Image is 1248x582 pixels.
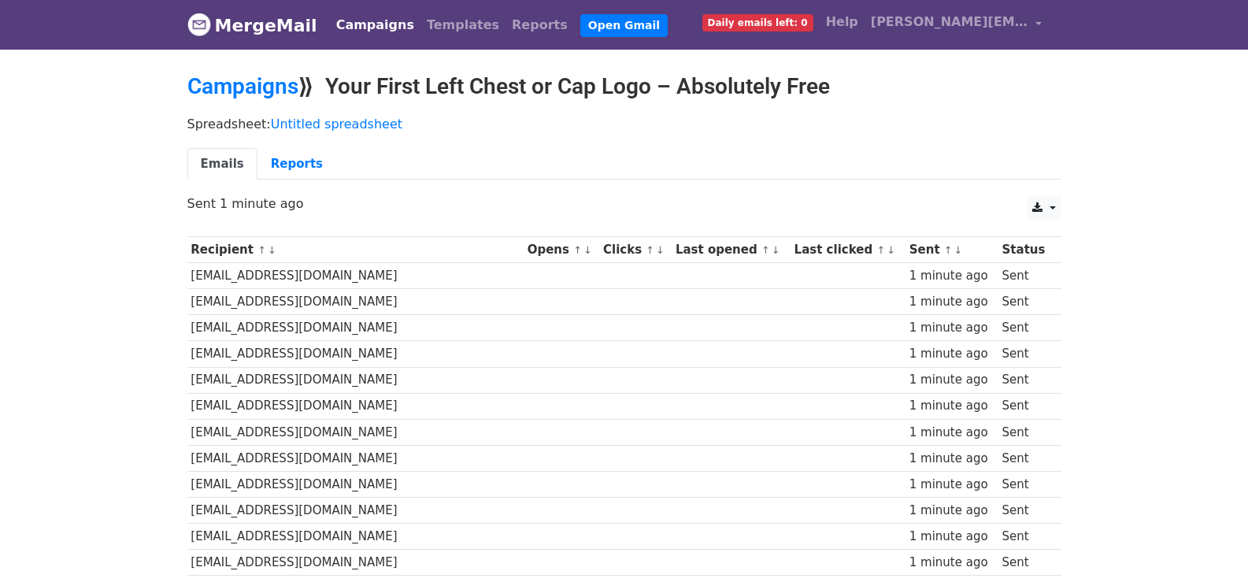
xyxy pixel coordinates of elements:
[187,367,524,393] td: [EMAIL_ADDRESS][DOMAIN_NAME]
[187,237,524,263] th: Recipient
[656,244,665,256] a: ↓
[998,419,1053,445] td: Sent
[772,244,780,256] a: ↓
[420,9,505,41] a: Templates
[909,528,994,546] div: 1 minute ago
[268,244,276,256] a: ↓
[954,244,963,256] a: ↓
[505,9,574,41] a: Reports
[187,148,257,180] a: Emails
[761,244,770,256] a: ↑
[187,445,524,471] td: [EMAIL_ADDRESS][DOMAIN_NAME]
[909,476,994,494] div: 1 minute ago
[998,498,1053,524] td: Sent
[909,424,994,442] div: 1 minute ago
[187,73,298,99] a: Campaigns
[998,367,1053,393] td: Sent
[998,341,1053,367] td: Sent
[187,341,524,367] td: [EMAIL_ADDRESS][DOMAIN_NAME]
[187,263,524,289] td: [EMAIL_ADDRESS][DOMAIN_NAME]
[998,524,1053,550] td: Sent
[599,237,672,263] th: Clicks
[909,450,994,468] div: 1 minute ago
[998,471,1053,497] td: Sent
[909,293,994,311] div: 1 minute ago
[998,315,1053,341] td: Sent
[944,244,953,256] a: ↑
[187,393,524,419] td: [EMAIL_ADDRESS][DOMAIN_NAME]
[998,237,1053,263] th: Status
[187,289,524,315] td: [EMAIL_ADDRESS][DOMAIN_NAME]
[257,148,336,180] a: Reports
[865,6,1049,43] a: [PERSON_NAME][EMAIL_ADDRESS][DOMAIN_NAME]
[871,13,1028,32] span: [PERSON_NAME][EMAIL_ADDRESS][DOMAIN_NAME]
[271,117,402,132] a: Untitled spreadsheet
[187,195,1061,212] p: Sent 1 minute ago
[820,6,865,38] a: Help
[909,502,994,520] div: 1 minute ago
[187,9,317,42] a: MergeMail
[580,14,668,37] a: Open Gmail
[187,419,524,445] td: [EMAIL_ADDRESS][DOMAIN_NAME]
[887,244,895,256] a: ↓
[672,237,791,263] th: Last opened
[876,244,885,256] a: ↑
[187,524,524,550] td: [EMAIL_ADDRESS][DOMAIN_NAME]
[187,471,524,497] td: [EMAIL_ADDRESS][DOMAIN_NAME]
[998,393,1053,419] td: Sent
[998,550,1053,576] td: Sent
[791,237,905,263] th: Last clicked
[187,13,211,36] img: MergeMail logo
[524,237,599,263] th: Opens
[187,315,524,341] td: [EMAIL_ADDRESS][DOMAIN_NAME]
[646,244,654,256] a: ↑
[330,9,420,41] a: Campaigns
[187,73,1061,100] h2: ⟫ Your First Left Chest or Cap Logo – Absolutely Free
[998,263,1053,289] td: Sent
[909,319,994,337] div: 1 minute ago
[187,116,1061,132] p: Spreadsheet:
[257,244,266,256] a: ↑
[909,371,994,389] div: 1 minute ago
[909,397,994,415] div: 1 minute ago
[998,445,1053,471] td: Sent
[187,498,524,524] td: [EMAIL_ADDRESS][DOMAIN_NAME]
[696,6,820,38] a: Daily emails left: 0
[909,345,994,363] div: 1 minute ago
[187,550,524,576] td: [EMAIL_ADDRESS][DOMAIN_NAME]
[998,289,1053,315] td: Sent
[905,237,998,263] th: Sent
[702,14,813,32] span: Daily emails left: 0
[909,267,994,285] div: 1 minute ago
[909,554,994,572] div: 1 minute ago
[573,244,582,256] a: ↑
[583,244,592,256] a: ↓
